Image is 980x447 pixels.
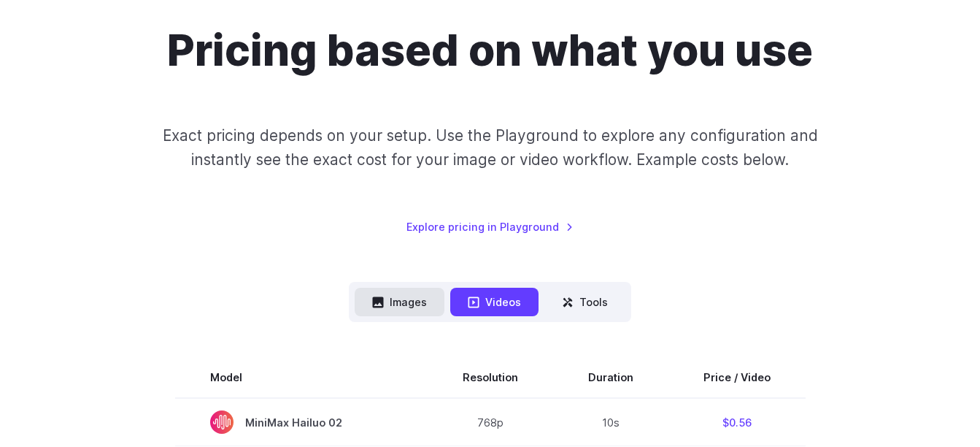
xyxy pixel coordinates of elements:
button: Videos [450,288,539,316]
td: 768p [428,398,553,446]
td: 10s [553,398,668,446]
th: Price / Video [668,357,806,398]
th: Model [175,357,428,398]
th: Resolution [428,357,553,398]
span: MiniMax Hailuo 02 [210,410,393,434]
td: $0.56 [668,398,806,446]
button: Images [355,288,444,316]
h1: Pricing based on what you use [167,25,813,77]
button: Tools [544,288,625,316]
th: Duration [553,357,668,398]
p: Exact pricing depends on your setup. Use the Playground to explore any configuration and instantl... [159,123,821,172]
a: Explore pricing in Playground [406,218,574,235]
